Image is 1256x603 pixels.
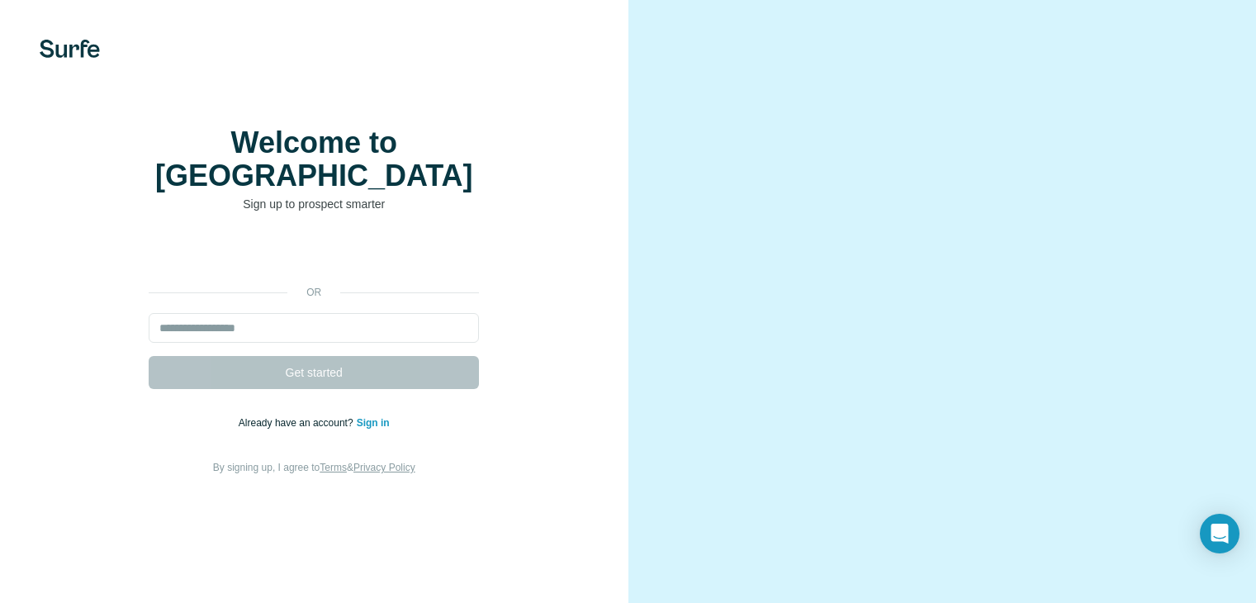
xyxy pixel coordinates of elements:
p: or [287,285,340,300]
div: Open Intercom Messenger [1200,514,1239,553]
span: By signing up, I agree to & [213,462,415,473]
a: Terms [320,462,347,473]
a: Privacy Policy [353,462,415,473]
img: Surfe's logo [40,40,100,58]
iframe: Sign in with Google Button [140,237,487,273]
p: Sign up to prospect smarter [149,196,479,212]
a: Sign in [357,417,390,429]
h1: Welcome to [GEOGRAPHIC_DATA] [149,126,479,192]
span: Already have an account? [239,417,357,429]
